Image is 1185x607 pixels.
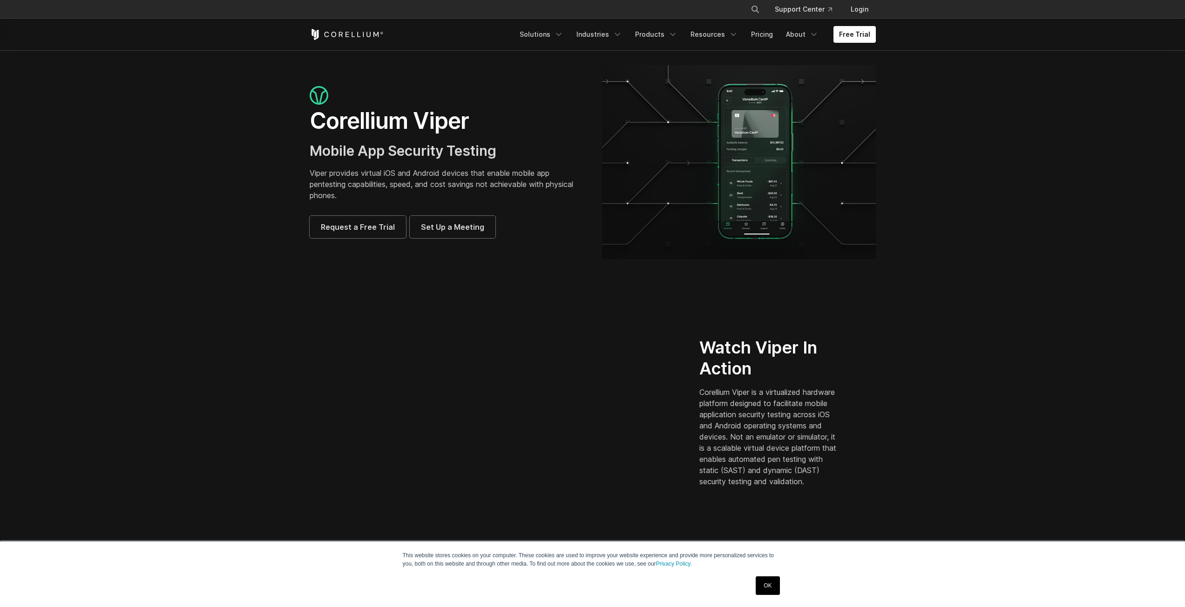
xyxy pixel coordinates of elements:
[767,1,840,18] a: Support Center
[321,221,395,233] span: Request a Free Trial
[421,221,484,233] span: Set Up a Meeting
[843,1,876,18] a: Login
[310,107,583,135] h1: Corellium Viper
[403,551,783,568] p: This website stores cookies on your computer. These cookies are used to improve your website expe...
[571,26,628,43] a: Industries
[756,576,779,595] a: OK
[685,26,744,43] a: Resources
[656,560,692,567] a: Privacy Policy.
[747,1,764,18] button: Search
[699,337,840,379] h2: Watch Viper In Action
[310,86,328,105] img: viper_icon_large
[310,167,583,201] p: Viper provides virtual iOS and Android devices that enable mobile app pentesting capabilities, sp...
[310,216,406,238] a: Request a Free Trial
[602,65,876,259] img: viper_hero
[699,387,840,487] p: Corellium Viper is a virtualized hardware platform designed to facilitate mobile application secu...
[630,26,683,43] a: Products
[745,26,779,43] a: Pricing
[310,29,384,40] a: Corellium Home
[780,26,824,43] a: About
[310,142,496,159] span: Mobile App Security Testing
[514,26,876,43] div: Navigation Menu
[833,26,876,43] a: Free Trial
[514,26,569,43] a: Solutions
[739,1,876,18] div: Navigation Menu
[410,216,495,238] a: Set Up a Meeting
